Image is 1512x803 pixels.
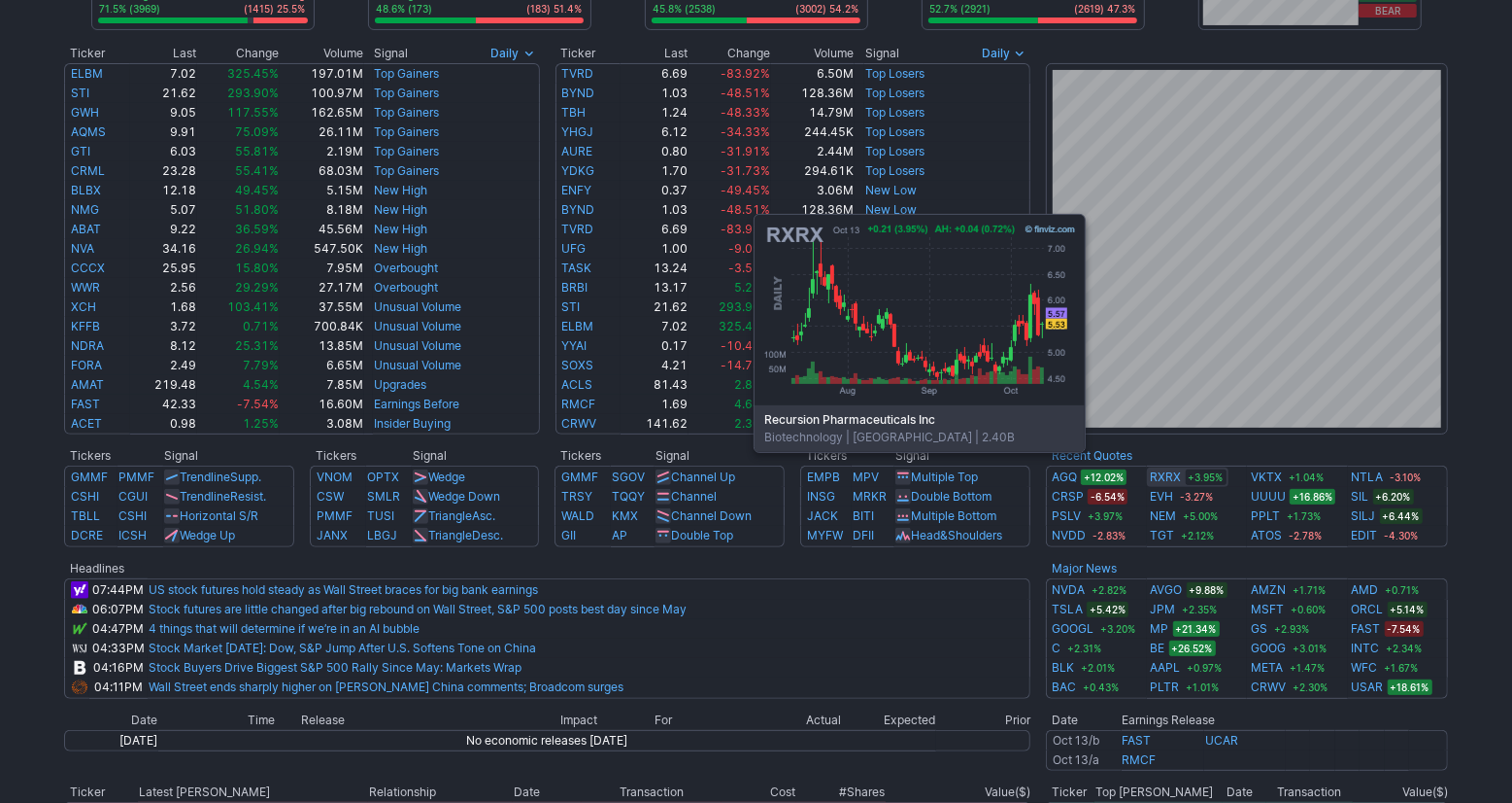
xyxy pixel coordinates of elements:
[621,375,689,395] td: 81.43
[280,395,363,414] td: 16.60M
[911,470,978,484] a: Multiple Top
[977,44,1030,63] button: Signals interval
[317,508,353,523] a: PMMF
[561,489,592,504] a: TRSY
[317,470,353,484] a: VNOM
[374,66,439,81] a: Top Gainers
[1151,658,1181,678] a: AAPL
[865,105,924,120] a: Top Losers
[71,508,100,523] a: TBLL
[621,395,689,414] td: 1.69
[911,489,991,504] a: Double Bottom
[130,122,198,142] td: 9.91
[118,470,154,484] a: PMMF
[1205,733,1238,748] a: UCAR
[721,338,770,353] span: -10.48%
[243,319,279,333] span: 0.71%
[130,220,198,239] td: 9.22
[280,356,363,375] td: 6.65M
[1352,600,1384,619] a: ORCL
[562,86,595,100] a: BYND
[1052,506,1081,526] a: PSLV
[180,489,266,504] a: TrendlineResist.
[130,84,198,103] td: 21.62
[235,163,279,178] span: 55.41%
[621,44,689,63] th: Last
[374,183,427,197] a: New High
[149,602,687,616] a: Stock futures are little changed after big rebound on Wall Street, S&P 500 posts best day since May
[771,103,855,122] td: 14.79M
[865,66,924,81] a: Top Losers
[562,124,594,139] a: YHGJ
[374,202,427,217] a: New High
[853,528,874,542] a: DFII
[100,2,161,16] p: 71.5% (3969)
[235,241,279,256] span: 26.94%
[621,356,689,375] td: 4.21
[118,528,147,542] a: ICSH
[71,86,89,100] a: STI
[71,261,105,275] a: CCCX
[280,239,363,259] td: 547.50K
[721,358,770,372] span: -14.78%
[118,508,147,523] a: CSHI
[562,163,595,178] a: YDKG
[562,416,597,431] a: CRWV
[1251,619,1267,639] a: GS
[621,259,689,278] td: 13.24
[235,202,279,217] span: 51.80%
[771,122,855,142] td: 244.45K
[807,528,843,542] a: MYFW
[235,338,279,353] span: 25.31%
[280,375,363,395] td: 7.85M
[280,44,363,63] th: Volume
[562,105,587,120] a: TBH
[562,299,581,314] a: STI
[1151,600,1176,619] a: JPM
[1352,658,1378,678] a: WFC
[130,44,198,63] th: Last
[71,241,94,256] a: NVA
[1123,733,1152,748] a: FAST
[280,297,363,317] td: 37.55M
[1352,678,1384,697] a: USAR
[1053,733,1099,748] a: Oct 13/b
[235,261,279,275] span: 15.80%
[1052,678,1076,697] a: BAC
[755,405,1085,452] div: Biotechnology | [GEOGRAPHIC_DATA] | 2.40B
[180,489,230,504] span: Trendline
[1352,580,1379,600] a: AMD
[721,222,770,236] span: -83.92%
[621,239,689,259] td: 1.00
[71,489,99,504] a: CSHI
[1352,468,1384,487] a: NTLA
[734,377,770,392] span: 2.83%
[1359,4,1417,17] button: Bear
[1251,658,1283,678] a: META
[1052,487,1084,506] a: CRSP
[1352,639,1380,658] a: INTC
[930,2,991,16] p: 52.7% (2921)
[317,528,348,542] a: JANX
[771,200,855,220] td: 128.36M
[911,508,996,523] a: Multiple Bottom
[374,397,459,411] a: Earnings Before
[243,358,279,372] span: 7.79%
[71,377,104,392] a: AMAT
[721,144,770,158] span: -31.91%
[621,297,689,317] td: 21.62
[734,280,770,295] span: 5.28%
[428,508,495,523] a: TriangleAsc.
[1053,752,1099,767] a: Oct 13/a
[149,641,536,655] a: Stock Market [DATE]: Dow, S&P Jump After U.S. Softens Tone on China
[764,411,1075,429] b: Recursion Pharmaceuticals Inc
[911,528,1002,542] a: Head&Shoulders
[180,508,258,523] a: Horizontal S/R
[149,621,420,636] a: 4 things that will determine if we’re in an AI bubble
[367,489,400,504] a: SMLR
[562,66,594,81] a: TVRD
[1352,487,1369,506] a: SIL
[1151,506,1177,526] a: NEM
[721,124,770,139] span: -34.33%
[671,528,733,542] a: Double Top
